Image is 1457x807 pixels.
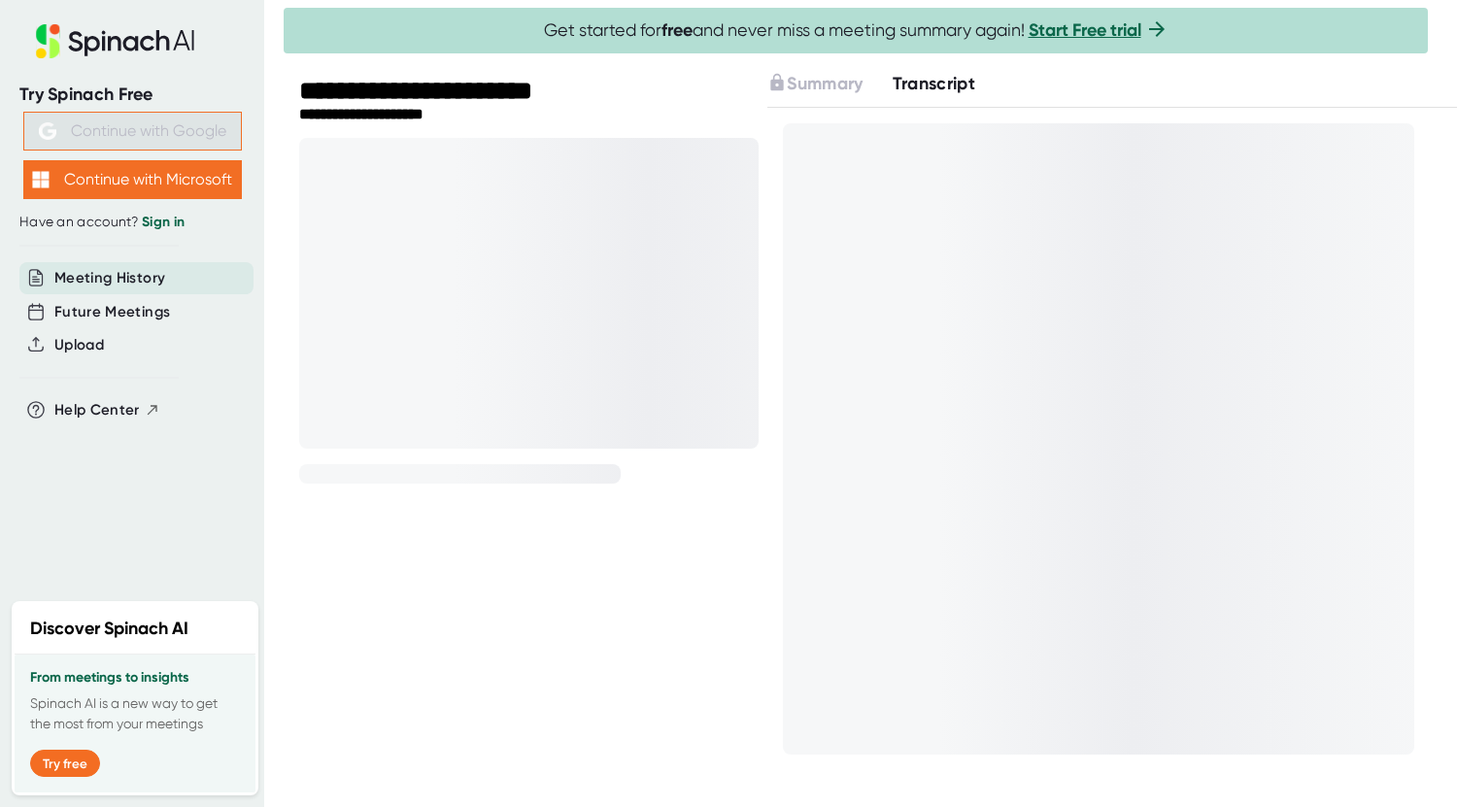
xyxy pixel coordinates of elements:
[19,214,245,231] div: Have an account?
[893,73,976,94] span: Transcript
[142,214,185,230] a: Sign in
[23,112,242,151] button: Continue with Google
[787,73,863,94] span: Summary
[767,71,863,97] button: Summary
[30,670,240,686] h3: From meetings to insights
[1029,19,1141,41] a: Start Free trial
[54,301,170,323] button: Future Meetings
[54,267,165,289] button: Meeting History
[30,616,188,642] h2: Discover Spinach AI
[661,19,693,41] b: free
[544,19,1169,42] span: Get started for and never miss a meeting summary again!
[54,334,104,356] button: Upload
[23,160,242,199] button: Continue with Microsoft
[767,71,892,97] div: Upgrade to access
[39,122,56,140] img: Aehbyd4JwY73AAAAAElFTkSuQmCC
[893,71,976,97] button: Transcript
[54,399,140,421] span: Help Center
[54,399,160,421] button: Help Center
[30,750,100,777] button: Try free
[19,84,245,106] div: Try Spinach Free
[30,693,240,734] p: Spinach AI is a new way to get the most from your meetings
